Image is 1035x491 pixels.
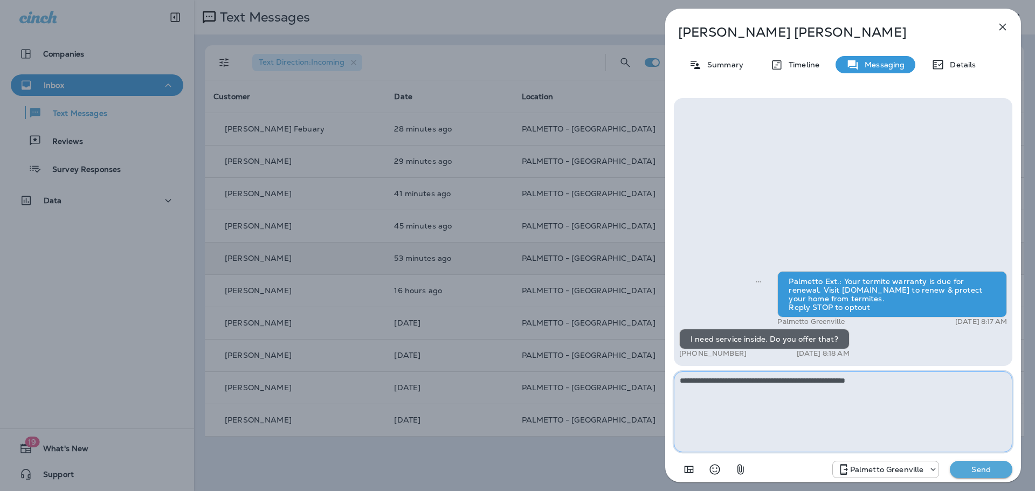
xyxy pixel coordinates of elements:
div: I need service inside. Do you offer that? [679,329,850,349]
p: Send [958,465,1004,474]
button: Send [950,461,1012,478]
p: [PHONE_NUMBER] [679,349,747,358]
button: Select an emoji [704,459,726,480]
p: Messaging [859,60,905,69]
div: Palmetto Ext.: Your termite warranty is due for renewal. Visit [DOMAIN_NAME] to renew & protect y... [777,271,1007,317]
span: Sent [756,276,761,286]
button: Add in a premade template [678,459,700,480]
p: Palmetto Greenville [777,317,845,326]
p: [DATE] 8:18 AM [797,349,850,358]
p: Timeline [783,60,819,69]
p: [PERSON_NAME] [PERSON_NAME] [678,25,972,40]
div: +1 (864) 385-1074 [833,463,939,476]
p: Summary [702,60,743,69]
p: [DATE] 8:17 AM [955,317,1007,326]
p: Details [944,60,976,69]
p: Palmetto Greenville [850,465,924,474]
